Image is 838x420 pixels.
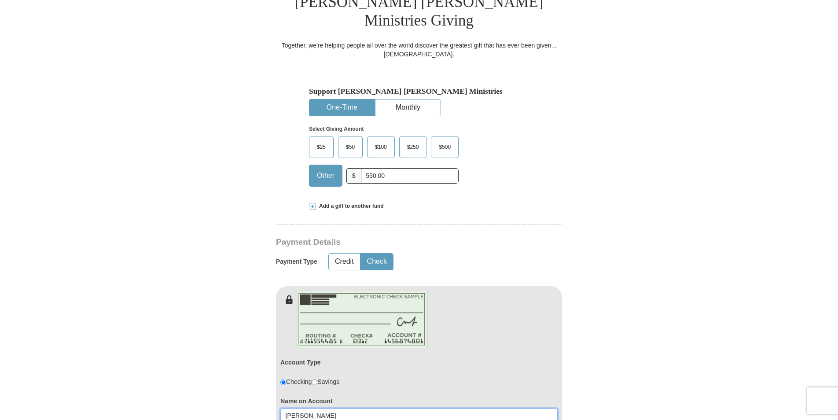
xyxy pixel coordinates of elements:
[280,358,321,367] label: Account Type
[316,203,384,210] span: Add a gift to another fund
[296,291,428,348] img: check-en.png
[403,140,423,154] span: $250
[309,126,364,132] strong: Select Giving Amount
[361,168,459,184] input: Other Amount
[312,140,330,154] span: $25
[346,168,361,184] span: $
[361,254,393,270] button: Check
[280,397,558,405] label: Name on Account
[276,41,562,59] div: Together, we're helping people all over the world discover the greatest gift that has ever been g...
[329,254,360,270] button: Credit
[276,258,317,265] h5: Payment Type
[434,140,455,154] span: $500
[309,99,375,116] button: One-Time
[312,169,339,182] span: Other
[309,87,529,96] h5: Support [PERSON_NAME] [PERSON_NAME] Ministries
[371,140,391,154] span: $100
[280,377,339,386] div: Checking Savings
[342,140,359,154] span: $50
[276,237,500,247] h3: Payment Details
[375,99,441,116] button: Monthly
